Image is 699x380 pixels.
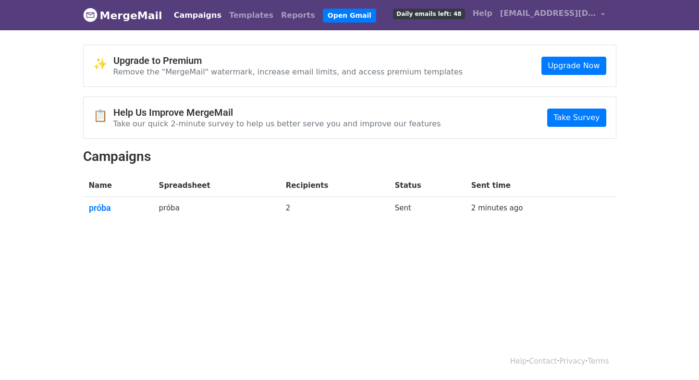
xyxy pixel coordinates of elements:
a: Reports [277,6,319,25]
a: Open Gmail [323,9,376,23]
td: 2 [280,197,389,223]
a: Privacy [559,357,585,366]
a: Templates [225,6,277,25]
a: [EMAIL_ADDRESS][DOMAIN_NAME] [496,4,609,26]
a: 2 minutes ago [471,204,523,212]
h2: Campaigns [83,148,616,165]
a: próba [89,203,147,213]
span: ✨ [93,57,113,71]
th: Recipients [280,174,389,197]
span: Daily emails left: 48 [393,9,465,19]
span: [EMAIL_ADDRESS][DOMAIN_NAME] [500,8,596,19]
span: 📋 [93,109,113,123]
a: Campaigns [170,6,225,25]
a: MergeMail [83,5,162,25]
a: Help [469,4,496,23]
a: Help [510,357,527,366]
h4: Help Us Improve MergeMail [113,107,441,118]
a: Take Survey [547,109,606,127]
th: Status [389,174,466,197]
th: Spreadsheet [153,174,280,197]
a: Upgrade Now [541,57,606,75]
a: Terms [588,357,609,366]
a: Contact [529,357,557,366]
td: Sent [389,197,466,223]
a: Daily emails left: 48 [389,4,468,23]
th: Name [83,174,153,197]
img: MergeMail logo [83,8,98,22]
th: Sent time [466,174,593,197]
p: Take our quick 2-minute survey to help us better serve you and improve our features [113,119,441,129]
p: Remove the "MergeMail" watermark, increase email limits, and access premium templates [113,67,463,77]
td: próba [153,197,280,223]
h4: Upgrade to Premium [113,55,463,66]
